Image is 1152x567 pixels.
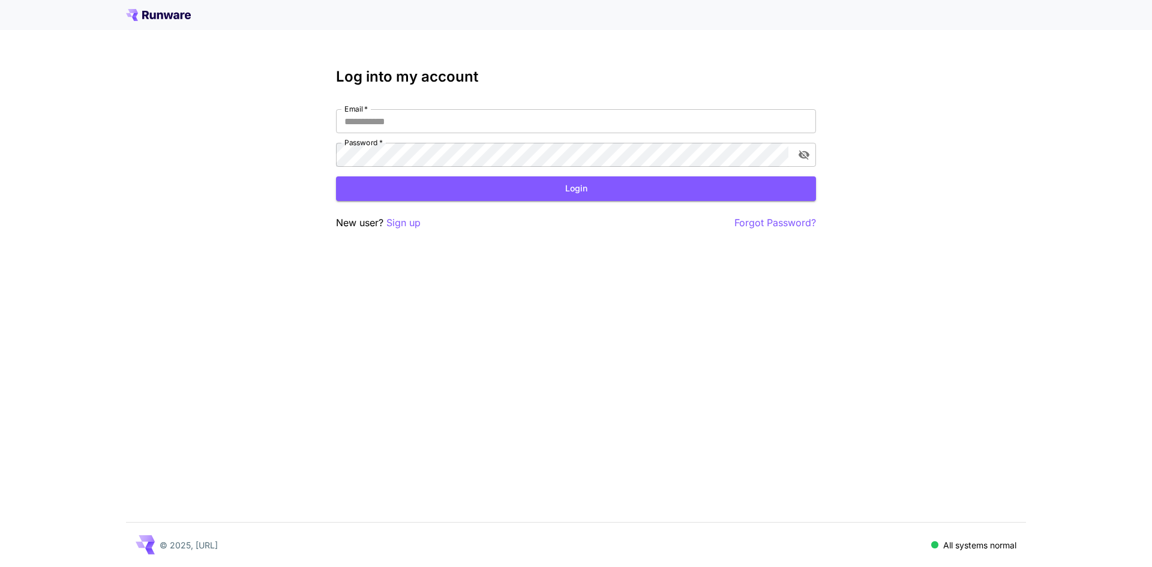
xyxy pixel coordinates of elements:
p: New user? [336,215,421,230]
button: Sign up [386,215,421,230]
label: Email [344,104,368,114]
p: © 2025, [URL] [160,539,218,551]
button: Forgot Password? [734,215,816,230]
h3: Log into my account [336,68,816,85]
button: Login [336,176,816,201]
p: All systems normal [943,539,1016,551]
button: toggle password visibility [793,144,815,166]
label: Password [344,137,383,148]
